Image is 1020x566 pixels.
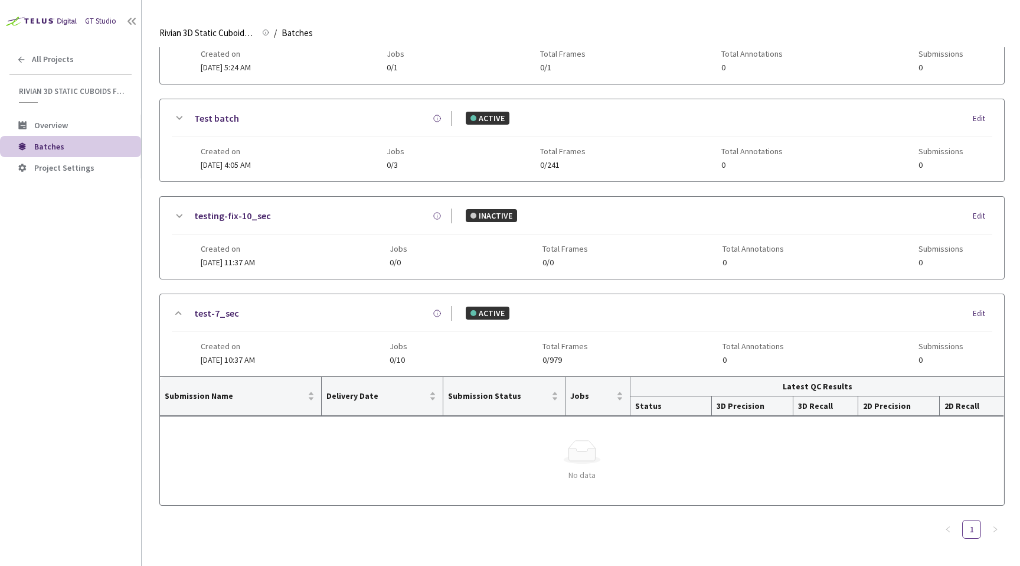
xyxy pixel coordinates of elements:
[274,26,277,40] li: /
[630,396,711,416] th: Status
[322,377,443,416] th: Delivery Date
[169,469,995,482] div: No data
[201,147,251,156] span: Created on
[201,49,251,58] span: Created on
[542,244,588,253] span: Total Frames
[540,161,586,170] span: 0/241
[282,26,313,40] span: Batches
[201,341,255,351] span: Created on
[387,63,404,72] span: 0/1
[963,521,980,538] a: 1
[160,197,1004,279] div: testing-fix-10_secINACTIVEEditCreated on[DATE] 11:37 AMJobs0/0Total Frames0/0Total Annotations0Su...
[387,49,404,58] span: Jobs
[630,377,1004,396] th: Latest QC Results
[540,63,586,72] span: 0/1
[160,99,1004,181] div: Test batchACTIVEEditCreated on[DATE] 4:05 AMJobs0/3Total Frames0/241Total Annotations0Submissions0
[721,49,783,58] span: Total Annotations
[973,308,992,320] div: Edit
[85,16,116,27] div: GT Studio
[390,244,407,253] span: Jobs
[32,54,74,64] span: All Projects
[201,244,255,253] span: Created on
[19,86,125,96] span: Rivian 3D Static Cuboids fixed[2024-25]
[34,120,68,131] span: Overview
[939,520,957,539] button: left
[542,258,588,267] span: 0/0
[542,356,588,365] span: 0/979
[565,377,631,416] th: Jobs
[466,209,517,222] div: INACTIVE
[466,307,509,320] div: ACTIVE
[159,26,255,40] span: Rivian 3D Static Cuboids fixed[2024-25]
[387,161,404,170] span: 0/3
[918,49,963,58] span: Submissions
[973,113,992,125] div: Edit
[194,209,271,223] a: testing-fix-10_sec
[201,160,251,170] span: [DATE] 4:05 AM
[992,526,999,533] span: right
[721,63,783,72] span: 0
[194,111,239,126] a: Test batch
[721,147,783,156] span: Total Annotations
[443,377,565,416] th: Submission Status
[721,161,783,170] span: 0
[390,356,407,365] span: 0/10
[34,141,64,152] span: Batches
[722,244,784,253] span: Total Annotations
[326,391,427,401] span: Delivery Date
[540,49,586,58] span: Total Frames
[944,526,952,533] span: left
[201,62,251,73] span: [DATE] 5:24 AM
[722,356,784,365] span: 0
[570,391,614,401] span: Jobs
[448,391,549,401] span: Submission Status
[918,356,963,365] span: 0
[722,341,784,351] span: Total Annotations
[858,396,940,416] th: 2D Precision
[387,147,404,156] span: Jobs
[540,147,586,156] span: Total Frames
[194,306,239,321] a: test-7_sec
[939,520,957,539] li: Previous Page
[918,258,963,267] span: 0
[722,258,784,267] span: 0
[918,244,963,253] span: Submissions
[390,258,407,267] span: 0/0
[986,520,1005,539] li: Next Page
[201,257,255,268] span: [DATE] 11:37 AM
[962,520,981,539] li: 1
[793,396,858,416] th: 3D Recall
[918,147,963,156] span: Submissions
[160,294,1004,376] div: test-7_secACTIVEEditCreated on[DATE] 10:37 AMJobs0/10Total Frames0/979Total Annotations0Submissions0
[201,354,255,365] span: [DATE] 10:37 AM
[390,341,407,351] span: Jobs
[986,520,1005,539] button: right
[712,396,793,416] th: 3D Precision
[165,391,305,401] span: Submission Name
[973,210,992,222] div: Edit
[918,341,963,351] span: Submissions
[918,161,963,170] span: 0
[918,63,963,72] span: 0
[542,341,588,351] span: Total Frames
[466,112,509,125] div: ACTIVE
[34,162,94,173] span: Project Settings
[940,396,1004,416] th: 2D Recall
[160,377,322,416] th: Submission Name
